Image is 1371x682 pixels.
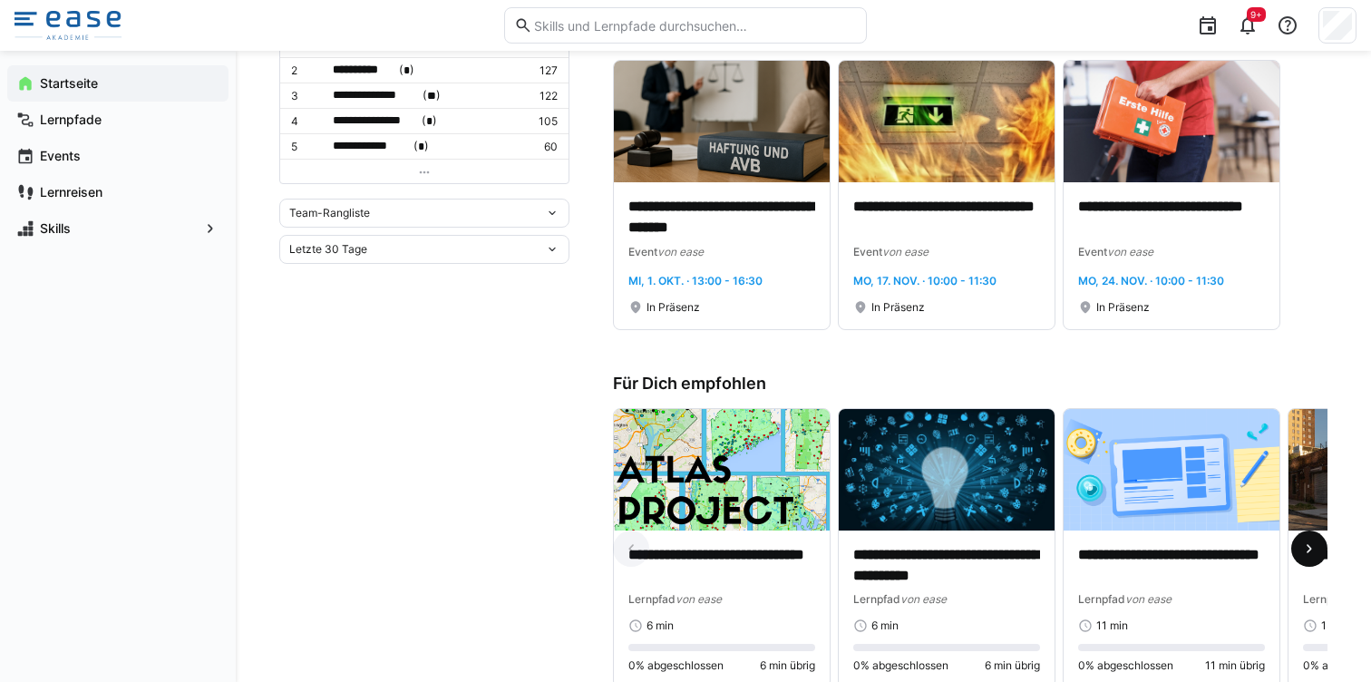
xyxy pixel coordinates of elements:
[291,140,318,154] p: 5
[760,658,815,673] span: 6 min übrig
[839,61,1055,182] img: image
[628,274,763,287] span: Mi, 1. Okt. · 13:00 - 16:30
[628,658,724,673] span: 0% abgeschlossen
[871,619,899,633] span: 6 min
[521,114,558,129] p: 105
[647,619,674,633] span: 6 min
[853,658,948,673] span: 0% abgeschlossen
[423,86,441,105] span: ( )
[985,658,1040,673] span: 6 min übrig
[1078,658,1173,673] span: 0% abgeschlossen
[613,374,1327,394] h3: Für Dich empfohlen
[521,140,558,154] p: 60
[647,300,700,315] span: In Präsenz
[1321,619,1355,633] span: 13 min
[1064,61,1279,182] img: image
[291,63,318,78] p: 2
[1078,245,1107,258] span: Event
[657,245,704,258] span: von ease
[289,242,367,257] span: Letzte 30 Tage
[422,112,437,131] span: ( )
[871,300,925,315] span: In Präsenz
[628,245,657,258] span: Event
[291,89,318,103] p: 3
[614,409,830,531] img: image
[532,17,857,34] input: Skills und Lernpfade durchsuchen…
[1096,300,1150,315] span: In Präsenz
[614,61,830,182] img: image
[289,206,370,220] span: Team-Rangliste
[399,61,414,80] span: ( )
[1078,592,1125,606] span: Lernpfad
[900,592,947,606] span: von ease
[1205,658,1265,673] span: 11 min übrig
[853,245,882,258] span: Event
[1125,592,1172,606] span: von ease
[676,592,722,606] span: von ease
[1250,9,1262,20] span: 9+
[1096,619,1128,633] span: 11 min
[628,592,676,606] span: Lernpfad
[853,274,997,287] span: Mo, 17. Nov. · 10:00 - 11:30
[1303,592,1350,606] span: Lernpfad
[839,409,1055,531] img: image
[1107,245,1153,258] span: von ease
[853,592,900,606] span: Lernpfad
[291,114,318,129] p: 4
[1064,409,1279,531] img: image
[1078,274,1224,287] span: Mo, 24. Nov. · 10:00 - 11:30
[882,245,929,258] span: von ease
[413,137,429,156] span: ( )
[521,89,558,103] p: 122
[521,63,558,78] p: 127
